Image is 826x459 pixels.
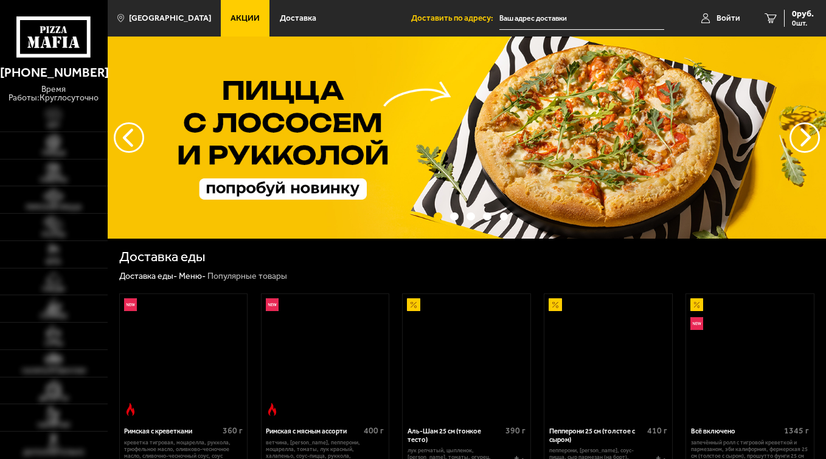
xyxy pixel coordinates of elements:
a: НовинкаОстрое блюдоРимская с мясным ассорти [262,294,389,420]
span: 1345 г [784,426,809,436]
a: АкционныйНовинкаВсё включено [686,294,814,420]
span: 0 шт. [792,19,814,27]
h1: Доставка еды [119,250,206,264]
img: Новинка [124,298,137,311]
span: Войти [717,14,740,23]
div: Аль-Шам 25 см (тонкое тесто) [408,427,502,444]
img: Острое блюдо [124,403,137,416]
button: точки переключения [483,212,491,221]
button: точки переключения [467,212,475,221]
a: АкционныйАль-Шам 25 см (тонкое тесто) [403,294,530,420]
img: Новинка [690,317,703,330]
span: 400 г [364,426,384,436]
button: точки переключения [500,212,508,221]
button: следующий [114,122,144,153]
span: 390 г [505,426,526,436]
div: Римская с креветками [124,427,219,436]
img: Акционный [690,298,703,311]
span: Доставка [280,14,316,23]
span: 0 руб. [792,10,814,18]
span: Доставить по адресу: [411,14,499,23]
span: 360 г [223,426,243,436]
a: Меню- [179,271,206,281]
div: Всё включено [691,427,781,436]
span: [GEOGRAPHIC_DATA] [129,14,211,23]
div: Пепперони 25 см (толстое с сыром) [549,427,644,444]
button: точки переключения [450,212,459,221]
button: предыдущий [790,122,820,153]
a: Доставка еды- [119,271,177,281]
input: Ваш адрес доставки [499,7,665,30]
a: НовинкаОстрое блюдоРимская с креветками [120,294,248,420]
img: Острое блюдо [266,403,279,416]
div: Римская с мясным ассорти [266,427,361,436]
a: АкционныйПепперони 25 см (толстое с сыром) [544,294,672,420]
img: Новинка [266,298,279,311]
button: точки переключения [434,212,442,221]
span: 410 г [647,426,667,436]
span: Акции [231,14,260,23]
img: Акционный [549,298,561,311]
div: Популярные товары [207,271,287,282]
img: Акционный [407,298,420,311]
